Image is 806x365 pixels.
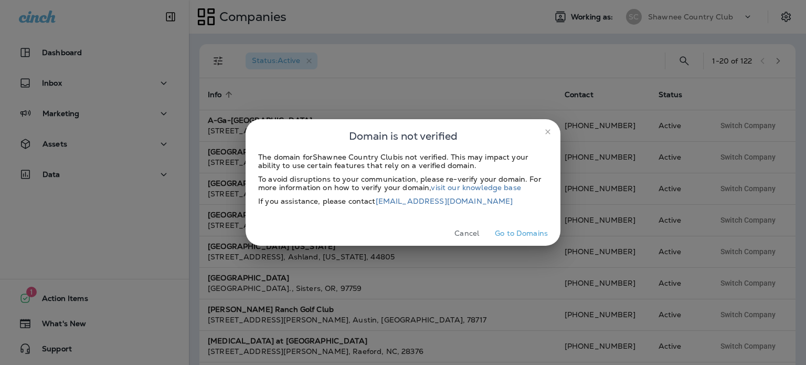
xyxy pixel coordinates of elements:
a: [EMAIL_ADDRESS][DOMAIN_NAME] [376,196,513,206]
button: Go to Domains [491,225,552,242]
a: visit our knowledge base [431,183,521,192]
div: The domain for Shawnee Country Club is not verified. This may impact your ability to use certain ... [258,153,548,170]
div: To avoid disruptions to your communication, please re-verify your domain. For more information on... [258,175,548,192]
button: Cancel [447,225,486,242]
div: If you assistance, please contact [258,197,548,205]
button: close [539,123,556,140]
span: Domain is not verified [349,128,458,144]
